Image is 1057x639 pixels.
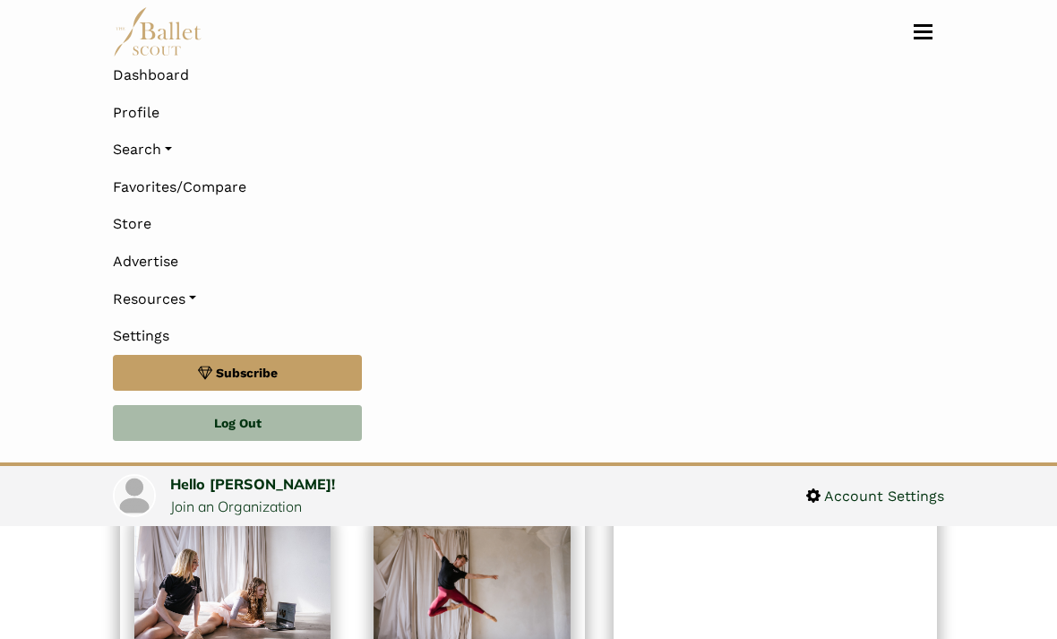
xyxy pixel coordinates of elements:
[806,485,944,508] a: Account Settings
[113,168,944,206] a: Favorites/Compare
[113,281,944,318] a: Resources
[115,476,154,515] img: profile picture
[170,475,335,493] a: Hello [PERSON_NAME]!
[113,405,362,441] a: Log Out
[113,131,944,168] a: Search
[113,317,944,355] a: Settings
[198,363,212,383] img: gem.svg
[113,94,159,132] a: Profile
[216,363,278,383] span: Subscribe
[902,23,944,40] button: Toggle navigation
[170,497,302,515] a: Join an Organization
[113,355,362,391] a: Subscribe
[821,485,944,508] span: Account Settings
[113,243,944,281] a: Advertise
[113,56,944,94] a: Dashboard
[113,205,944,243] a: Store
